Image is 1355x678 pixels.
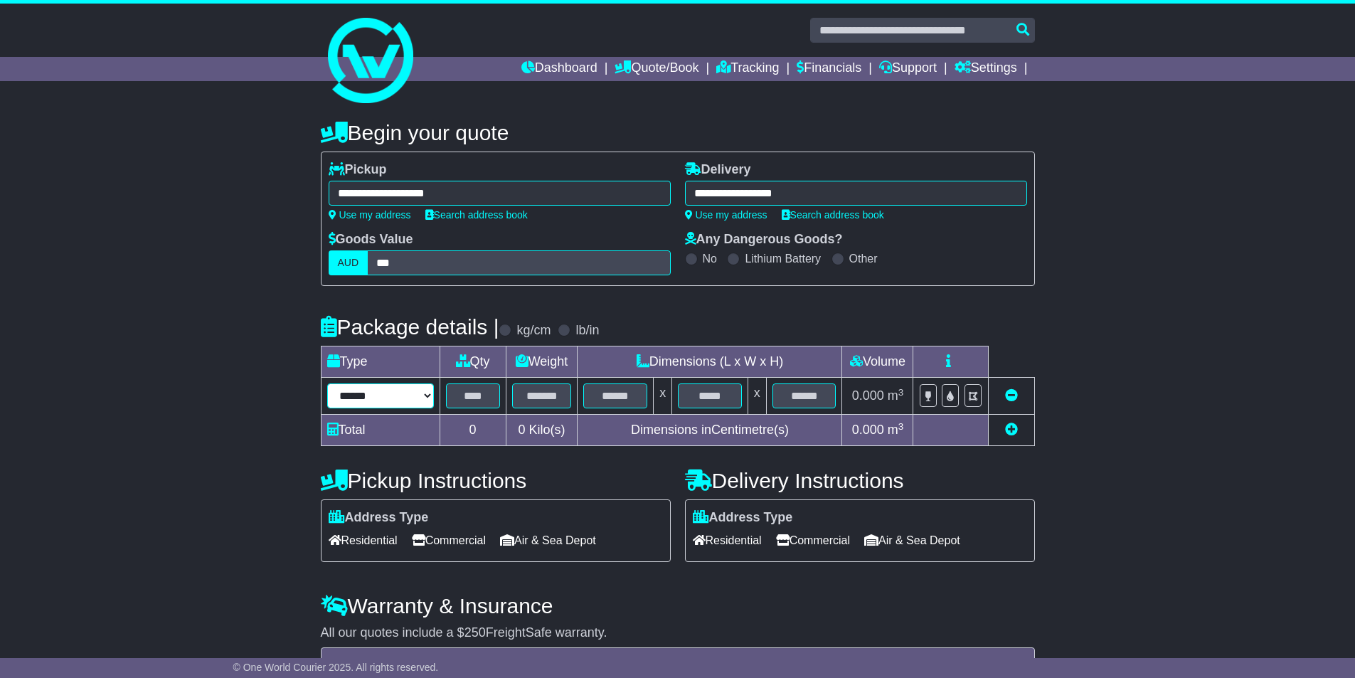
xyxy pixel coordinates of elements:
[575,323,599,339] label: lb/in
[693,510,793,526] label: Address Type
[776,529,850,551] span: Commercial
[321,121,1035,144] h4: Begin your quote
[852,423,884,437] span: 0.000
[852,388,884,403] span: 0.000
[898,421,904,432] sup: 3
[685,469,1035,492] h4: Delivery Instructions
[321,415,440,446] td: Total
[748,378,766,415] td: x
[1005,388,1018,403] a: Remove this item
[506,415,578,446] td: Kilo(s)
[321,315,499,339] h4: Package details |
[329,162,387,178] label: Pickup
[329,510,429,526] label: Address Type
[412,529,486,551] span: Commercial
[321,625,1035,641] div: All our quotes include a $ FreightSafe warranty.
[329,232,413,248] label: Goods Value
[888,388,904,403] span: m
[425,209,528,221] a: Search address book
[898,387,904,398] sup: 3
[233,662,439,673] span: © One World Courier 2025. All rights reserved.
[516,323,551,339] label: kg/cm
[321,469,671,492] h4: Pickup Instructions
[1005,423,1018,437] a: Add new item
[500,529,596,551] span: Air & Sea Depot
[329,529,398,551] span: Residential
[849,252,878,265] label: Other
[842,346,913,378] td: Volume
[685,162,751,178] label: Delivery
[521,57,597,81] a: Dashboard
[578,415,842,446] td: Dimensions in Centimetre(s)
[440,415,506,446] td: 0
[321,346,440,378] td: Type
[864,529,960,551] span: Air & Sea Depot
[518,423,525,437] span: 0
[745,252,821,265] label: Lithium Battery
[703,252,717,265] label: No
[797,57,861,81] a: Financials
[615,57,698,81] a: Quote/Book
[464,625,486,640] span: 250
[321,594,1035,618] h4: Warranty & Insurance
[654,378,672,415] td: x
[578,346,842,378] td: Dimensions (L x W x H)
[506,346,578,378] td: Weight
[685,232,843,248] label: Any Dangerous Goods?
[955,57,1017,81] a: Settings
[782,209,884,221] a: Search address book
[879,57,937,81] a: Support
[329,250,368,275] label: AUD
[888,423,904,437] span: m
[716,57,779,81] a: Tracking
[685,209,767,221] a: Use my address
[693,529,762,551] span: Residential
[329,209,411,221] a: Use my address
[440,346,506,378] td: Qty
